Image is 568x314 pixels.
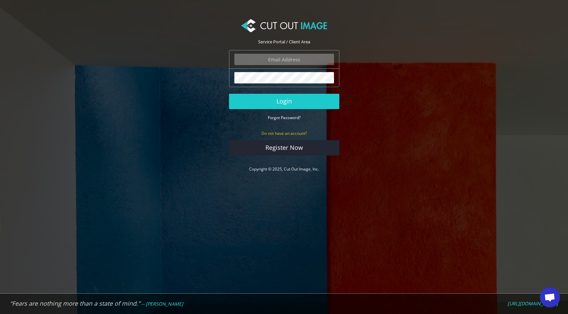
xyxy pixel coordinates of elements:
button: Login [229,94,339,109]
a: [URL][DOMAIN_NAME] [507,301,558,307]
span: Service Portal / Client Area [258,39,310,45]
a: Copyright © 2025, Cut Out Image, Inc. [249,166,319,172]
em: “Fears are nothing more than a state of mind.” [10,299,140,307]
a: Chat öffnen [540,287,560,307]
input: Email Address [234,54,334,65]
em: -- [PERSON_NAME] [141,301,183,307]
a: Register Now [229,140,339,155]
small: Do not have an account? [261,130,307,136]
img: Cut Out Image [241,19,327,32]
a: Forgot Password? [268,114,301,120]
